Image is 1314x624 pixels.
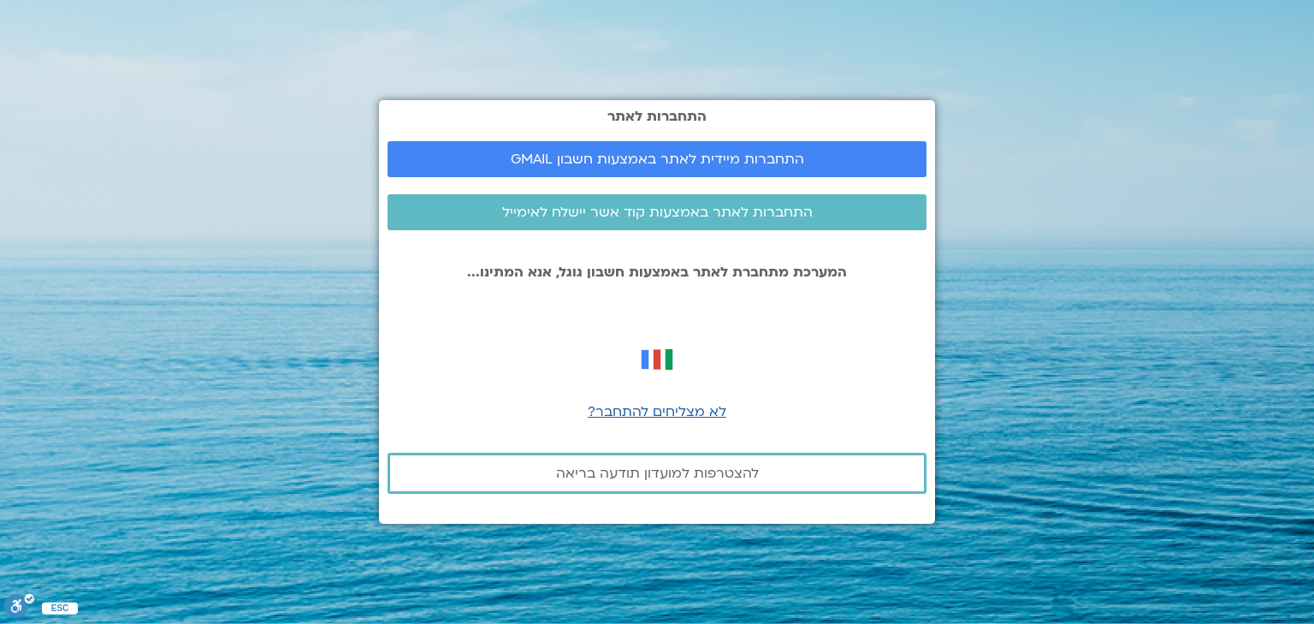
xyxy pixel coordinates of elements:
span: התחברות לאתר באמצעות קוד אשר יישלח לאימייל [502,205,813,220]
span: התחברות מיידית לאתר באמצעות חשבון GMAIL [511,152,804,167]
h2: התחברות לאתר [388,109,926,124]
a: להצטרפות למועדון תודעה בריאה [388,453,926,494]
a: התחברות לאתר באמצעות קוד אשר יישלח לאימייל [388,194,926,230]
a: התחברות מיידית לאתר באמצעות חשבון GMAIL [388,141,926,177]
p: המערכת מתחברת לאתר באמצעות חשבון גוגל, אנא המתינו... [388,264,926,280]
span: להצטרפות למועדון תודעה בריאה [556,466,759,481]
a: לא מצליחים להתחבר? [588,402,726,421]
